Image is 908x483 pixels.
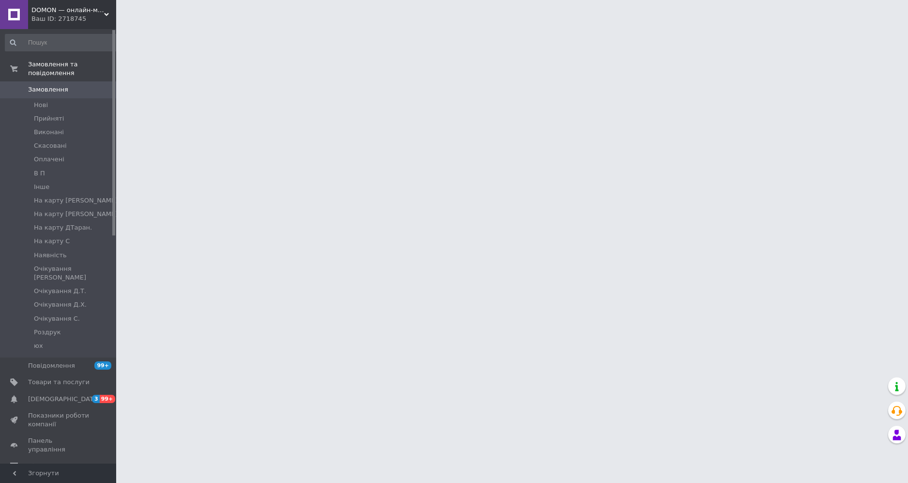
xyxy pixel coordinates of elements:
span: 99+ [100,395,116,403]
span: На карту С [34,237,70,246]
span: Прийняті [34,114,64,123]
span: Наявність [34,251,67,260]
span: 3 [92,395,100,403]
div: Ваш ID: 2718745 [31,15,116,23]
input: Пошук [5,34,120,51]
span: Очікування Д.Т. [34,287,86,296]
span: На карту ДТаран. [34,223,92,232]
span: Інше [34,183,49,191]
span: 99+ [94,361,111,370]
span: Повідомлення [28,361,75,370]
span: Очікування [PERSON_NAME] [34,265,119,282]
span: На карту [PERSON_NAME] [34,210,118,218]
span: Відгуки [28,462,53,470]
span: Оплачені [34,155,64,164]
span: Панель управління [28,436,90,454]
span: Замовлення [28,85,68,94]
span: В П [34,169,45,178]
span: Очікування С. [34,314,80,323]
span: Товари та послуги [28,378,90,387]
span: Роздрук [34,328,61,337]
span: Нові [34,101,48,109]
span: Очікування Д.Х. [34,300,87,309]
span: На карту [PERSON_NAME] [34,196,118,205]
span: Показники роботи компанії [28,411,90,429]
span: DOMON — онлайн-магазин [31,6,104,15]
span: [DEMOGRAPHIC_DATA] [28,395,100,404]
span: Виконані [34,128,64,137]
span: Замовлення та повідомлення [28,60,116,78]
span: Скасовані [34,141,67,150]
span: юx [34,342,43,350]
